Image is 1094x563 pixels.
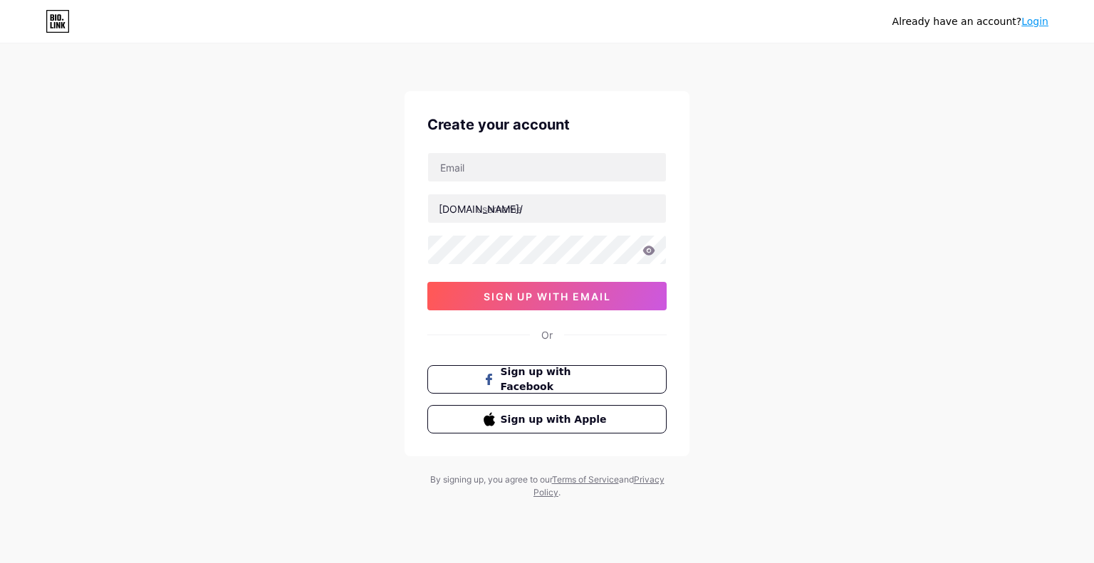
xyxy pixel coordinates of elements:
[501,412,611,427] span: Sign up with Apple
[427,114,667,135] div: Create your account
[1021,16,1048,27] a: Login
[427,365,667,394] button: Sign up with Facebook
[552,474,619,485] a: Terms of Service
[427,282,667,310] button: sign up with email
[501,364,611,394] span: Sign up with Facebook
[428,153,666,181] input: Email
[428,194,666,223] input: username
[892,14,1048,29] div: Already have an account?
[426,473,668,499] div: By signing up, you agree to our and .
[541,327,553,342] div: Or
[439,201,523,216] div: [DOMAIN_NAME]/
[427,405,667,433] button: Sign up with Apple
[484,290,611,302] span: sign up with email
